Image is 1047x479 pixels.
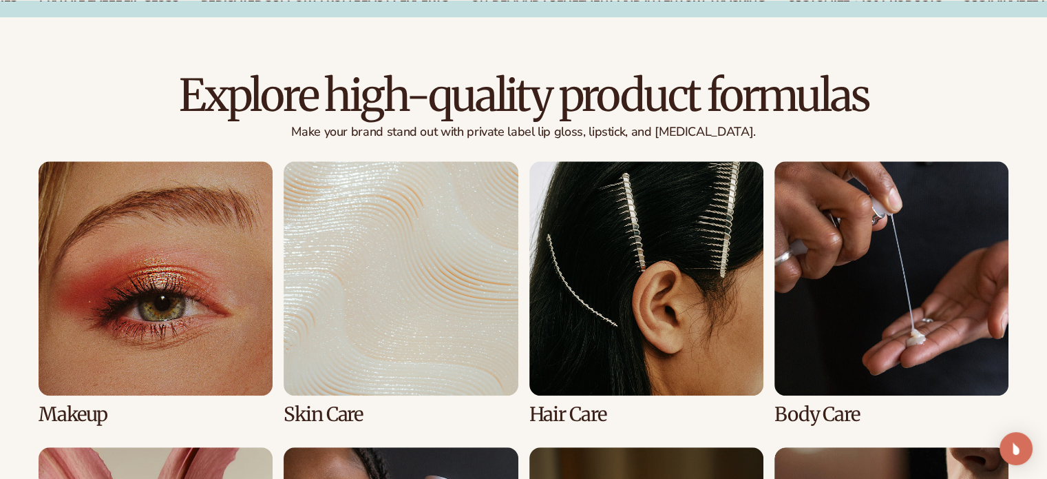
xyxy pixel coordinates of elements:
h3: Makeup [39,404,273,425]
div: 1 / 8 [39,161,273,425]
div: 4 / 8 [774,161,1008,425]
div: 3 / 8 [529,161,763,425]
div: Open Intercom Messenger [1000,432,1033,465]
h2: Explore high-quality product formulas [39,72,1008,119]
h3: Skin Care [284,404,518,425]
h3: Body Care [774,404,1008,425]
div: 2 / 8 [284,161,518,425]
p: Make your brand stand out with private label lip gloss, lipstick, and [MEDICAL_DATA]. [39,125,1008,140]
h3: Hair Care [529,404,763,425]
